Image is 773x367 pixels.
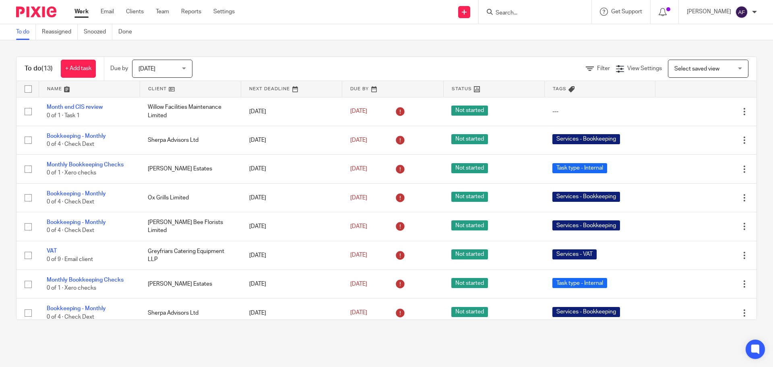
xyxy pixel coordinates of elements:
span: 0 of 1 · Xero checks [47,170,96,176]
span: Not started [451,163,488,173]
a: Bookkeeping - Monthly [47,220,106,225]
span: 0 of 4 · Check Dext [47,199,94,205]
span: 0 of 1 · Task 1 [47,113,80,118]
span: Not started [451,134,488,144]
span: View Settings [627,66,662,71]
span: [DATE] [350,137,367,143]
td: [PERSON_NAME] Estates [140,155,241,183]
span: Select saved view [674,66,719,72]
span: Not started [451,278,488,288]
span: [DATE] [138,66,155,72]
span: [DATE] [350,310,367,315]
td: [DATE] [241,97,342,126]
h1: To do [25,64,53,73]
div: --- [552,108,647,116]
a: Clients [126,8,144,16]
td: [DATE] [241,155,342,183]
a: Settings [213,8,235,16]
span: 0 of 4 · Check Dext [47,141,94,147]
span: Not started [451,220,488,230]
a: Month end CIS review [47,104,103,110]
span: Not started [451,249,488,259]
span: Filter [597,66,610,71]
span: Services - Bookkeeping [552,307,620,317]
span: Tags [553,87,566,91]
a: Team [156,8,169,16]
td: [DATE] [241,212,342,241]
td: [DATE] [241,299,342,327]
span: Services - Bookkeeping [552,220,620,230]
input: Search [495,10,567,17]
a: Bookkeeping - Monthly [47,306,106,311]
img: svg%3E [735,6,748,19]
span: [DATE] [350,253,367,258]
td: [DATE] [241,241,342,270]
span: Services - VAT [552,249,597,259]
a: Bookkeeping - Monthly [47,133,106,139]
td: [DATE] [241,126,342,154]
a: Snoozed [84,24,112,40]
td: Greyfriars Catering Equipment LLP [140,241,241,270]
span: Task type - Internal [552,278,607,288]
span: Task type - Internal [552,163,607,173]
a: Bookkeeping - Monthly [47,191,106,197]
span: Not started [451,307,488,317]
a: + Add task [61,60,96,78]
a: To do [16,24,36,40]
p: [PERSON_NAME] [687,8,731,16]
a: Work [74,8,89,16]
td: Willow Facilities Maintenance Limited [140,97,241,126]
span: 0 of 4 · Check Dext [47,228,94,234]
a: Email [101,8,114,16]
span: [DATE] [350,195,367,201]
span: 0 of 9 · Email client [47,257,93,262]
span: [DATE] [350,166,367,172]
span: Services - Bookkeeping [552,192,620,202]
td: [PERSON_NAME] Bee Florists Limited [140,212,241,241]
a: Reports [181,8,201,16]
td: Sherpa Advisors Ltd [140,126,241,154]
span: Get Support [611,9,642,15]
img: Pixie [16,6,56,17]
td: [DATE] [241,183,342,212]
span: 0 of 4 · Check Dext [47,314,94,320]
span: Not started [451,106,488,116]
td: Sherpa Advisors Ltd [140,299,241,327]
p: Due by [110,64,128,73]
span: [DATE] [350,224,367,229]
a: Reassigned [42,24,78,40]
span: [DATE] [350,281,367,287]
span: 0 of 1 · Xero checks [47,285,96,291]
a: Monthly Bookkeeping Checks [47,162,124,168]
a: Done [118,24,138,40]
span: Not started [451,192,488,202]
td: [DATE] [241,270,342,299]
td: [PERSON_NAME] Estates [140,270,241,299]
span: [DATE] [350,109,367,114]
td: Ox Grills Limited [140,183,241,212]
a: VAT [47,248,57,254]
span: (13) [41,65,53,72]
span: Services - Bookkeeping [552,134,620,144]
a: Monthly Bookkeeping Checks [47,277,124,283]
